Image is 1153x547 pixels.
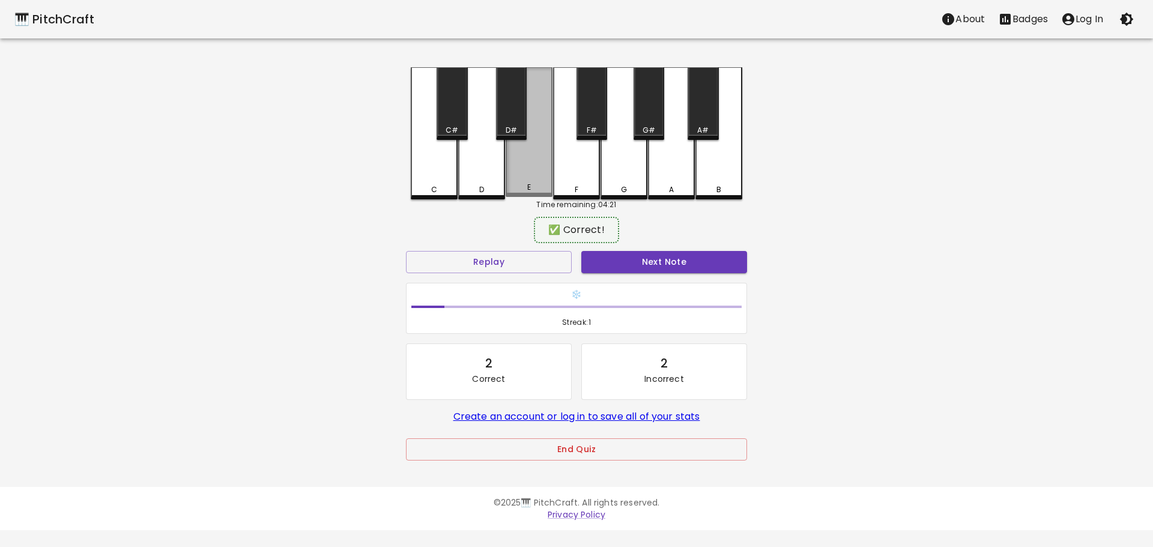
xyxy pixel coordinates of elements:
div: Time remaining: 04:21 [411,199,742,210]
button: About [934,7,991,31]
div: D [479,184,484,195]
div: F [575,184,578,195]
button: Next Note [581,251,747,273]
div: C# [446,125,458,136]
a: Privacy Policy [548,509,605,521]
button: Replay [406,251,572,273]
div: C [431,184,437,195]
div: D# [506,125,517,136]
p: About [955,12,985,26]
button: End Quiz [406,438,747,461]
a: 🎹 PitchCraft [14,10,94,29]
div: G [621,184,627,195]
p: Badges [1012,12,1048,26]
p: Log In [1076,12,1103,26]
div: F# [587,125,597,136]
div: B [716,184,721,195]
p: Incorrect [644,373,683,385]
div: A# [697,125,709,136]
a: Create an account or log in to save all of your stats [453,409,700,423]
p: Correct [472,373,505,385]
button: account of current user [1055,7,1110,31]
span: Streak: 1 [411,316,742,328]
div: E [527,182,531,193]
p: © 2025 🎹 PitchCraft. All rights reserved. [231,497,922,509]
div: 2 [661,354,668,373]
div: ✅ Correct! [540,223,613,237]
button: Stats [991,7,1055,31]
div: A [669,184,674,195]
h6: ❄️ [411,288,742,301]
div: 2 [485,354,492,373]
div: G# [643,125,655,136]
